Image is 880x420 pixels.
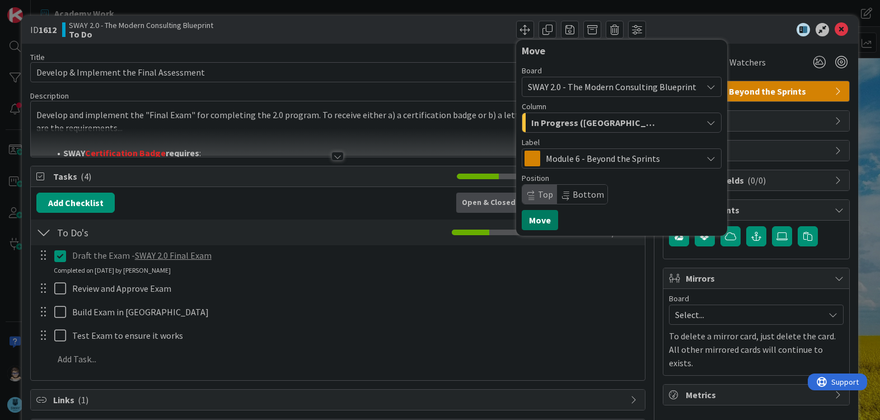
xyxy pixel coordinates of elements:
[528,81,696,92] span: SWAY 2.0 - The Modern Consulting Blueprint
[522,113,722,133] button: In Progress ([GEOGRAPHIC_DATA])
[522,102,546,110] span: Column
[522,45,722,57] div: Move
[53,393,624,407] span: Links
[72,306,637,319] p: Build Exam in [GEOGRAPHIC_DATA]
[686,174,829,187] span: Custom Fields
[36,193,115,213] button: Add Checklist
[78,394,88,405] span: ( 1 )
[36,109,639,134] p: Develop and implement the "Final Exam" for completing the 2.0 program. To receive either a) a cer...
[573,189,604,200] span: Bottom
[53,170,451,183] span: Tasks
[54,265,171,276] div: Completed on [DATE] by [PERSON_NAME]
[522,210,558,230] button: Move
[30,23,57,36] span: ID
[72,329,637,342] p: Test Exam to ensure it works
[686,114,829,128] span: Dates
[522,174,549,182] span: Position
[531,115,660,130] span: In Progress ([GEOGRAPHIC_DATA])
[72,249,637,262] p: Draft the Exam -
[81,171,91,182] span: ( 4 )
[686,144,829,157] span: Block
[522,67,542,74] span: Board
[686,272,829,285] span: Mirrors
[729,55,766,69] span: Watchers
[669,295,689,302] span: Board
[135,250,212,261] a: SWAY 2.0 Final Exam
[30,52,45,62] label: Title
[24,2,51,15] span: Support
[522,138,540,146] span: Label
[686,85,829,98] span: Module 6 - Beyond the Sprints
[675,307,818,323] span: Select...
[53,222,305,242] input: Add Checklist...
[686,203,829,217] span: Attachments
[39,24,57,35] b: 1612
[686,388,829,402] span: Metrics
[747,175,766,186] span: ( 0/0 )
[30,62,645,82] input: type card name here...
[69,21,213,30] span: SWAY 2.0 - The Modern Consulting Blueprint
[69,30,213,39] b: To Do
[669,329,844,370] p: To delete a mirror card, just delete the card. All other mirrored cards will continue to exists.
[30,91,69,101] span: Description
[546,151,696,166] span: Module 6 - Beyond the Sprints
[72,282,637,295] p: Review and Approve Exam
[456,193,522,213] div: Open & Closed
[538,189,553,200] span: Top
